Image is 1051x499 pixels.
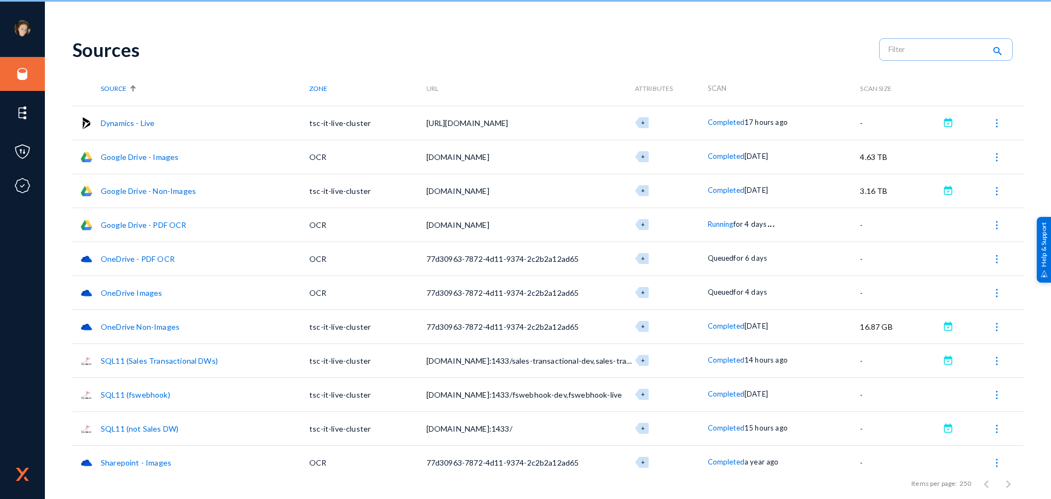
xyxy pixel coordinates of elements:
[991,389,1002,400] img: icon-more.svg
[101,356,218,365] a: SQL11 (Sales Transactional DWs)
[641,221,645,228] span: +
[309,84,327,93] span: Zone
[80,457,93,469] img: onedrive.png
[708,322,744,330] span: Completed
[101,186,196,196] a: Google Drive - Non-Images
[860,276,940,309] td: -
[14,144,31,160] img: icon-policies.svg
[708,355,744,364] span: Completed
[101,84,126,93] span: Source
[426,186,489,196] span: [DOMAIN_NAME]
[860,377,940,411] td: -
[426,220,489,230] span: [DOMAIN_NAME]
[960,479,971,489] div: 250
[80,287,93,299] img: onedrive.png
[641,187,645,194] span: +
[101,390,170,399] a: SQL11 (fswebhook)
[426,84,438,93] span: URL
[80,117,93,129] img: microsoftdynamics365.svg
[101,118,154,128] a: Dynamics - Live
[426,254,579,263] span: 77d30963-7872-4d11-9374-2c2b2a12ad65
[734,288,767,296] span: for 4 days
[744,457,779,466] span: a year ago
[1037,216,1051,282] div: Help & Support
[80,151,93,163] img: gdrive.png
[708,288,734,296] span: Queued
[309,174,426,208] td: tsc-it-live-cluster
[744,322,768,330] span: [DATE]
[426,322,579,331] span: 77d30963-7872-4d11-9374-2c2b2a12ad65
[772,216,775,229] span: .
[14,177,31,194] img: icon-compliance.svg
[80,321,93,333] img: onedrive.png
[991,220,1002,231] img: icon-more.svg
[860,208,940,242] td: -
[708,220,734,228] span: Running
[991,423,1002,434] img: icon-more.svg
[309,445,426,479] td: OCR
[860,174,940,208] td: 3.16 TB
[426,424,512,433] span: [DOMAIN_NAME]:1433/
[426,458,579,467] span: 77d30963-7872-4d11-9374-2c2b2a12ad65
[991,254,1002,265] img: icon-more.svg
[309,140,426,174] td: OCR
[426,390,622,399] span: [DOMAIN_NAME]:1433/fswebhook-dev,fswebhook-live
[14,66,31,82] img: icon-sources.svg
[641,425,645,432] span: +
[80,389,93,401] img: sqlserver.png
[770,216,772,229] span: .
[860,242,940,276] td: -
[80,253,93,265] img: onedrive.png
[635,84,673,93] span: Attributes
[641,458,645,466] span: +
[101,84,309,93] div: Source
[641,255,645,262] span: +
[101,254,175,263] a: OneDrive - PDF OCR
[14,20,31,37] img: c8e5cda8b01e6b4c29efa4d0c49436a9
[309,84,426,93] div: Zone
[708,457,744,466] span: Completed
[309,309,426,343] td: tsc-it-live-cluster
[734,254,767,262] span: for 6 days
[641,153,645,160] span: +
[101,152,178,162] a: Google Drive - Images
[744,389,768,398] span: [DATE]
[641,323,645,330] span: +
[708,152,744,160] span: Completed
[744,118,788,127] span: 17 hours ago
[309,377,426,411] td: tsc-it-live-cluster
[708,254,734,262] span: Queued
[997,473,1019,495] button: Next page
[991,288,1002,299] img: icon-more.svg
[14,105,31,121] img: icon-elements.svg
[975,473,997,495] button: Previous page
[708,423,744,432] span: Completed
[101,288,162,297] a: OneDrive Images
[426,288,579,297] span: 77d30963-7872-4d11-9374-2c2b2a12ad65
[708,84,727,93] span: Scan
[101,322,180,331] a: OneDrive Non-Images
[708,118,744,127] span: Completed
[734,220,767,228] span: for 4 days
[991,355,1002,366] img: icon-more.svg
[860,140,940,174] td: 4.63 TB
[426,356,769,365] span: [DOMAIN_NAME]:1433/sales-transactional-dev,sales-transactional-stage,sales-transactional-live
[101,424,178,433] a: SQL11 (not Sales DW)
[911,479,957,489] div: Items per page:
[309,106,426,140] td: tsc-it-live-cluster
[1041,270,1048,277] img: help_support.svg
[991,322,1002,332] img: icon-more.svg
[641,391,645,398] span: +
[101,458,171,467] a: Sharepoint - Images
[991,118,1002,129] img: icon-more.svg
[309,208,426,242] td: OCR
[309,343,426,377] td: tsc-it-live-cluster
[860,84,891,93] span: Scan Size
[641,119,645,126] span: +
[80,355,93,367] img: sqlserver.png
[860,309,940,343] td: 16.87 GB
[309,242,426,276] td: OCR
[767,216,770,229] span: .
[80,423,93,435] img: sqlserver.png
[80,185,93,197] img: gdrive.png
